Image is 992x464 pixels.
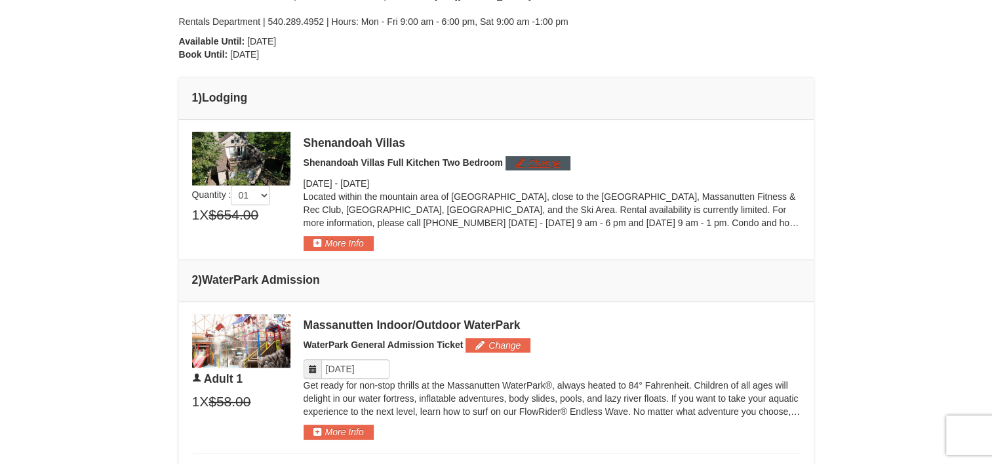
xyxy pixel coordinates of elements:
img: 19219019-2-e70bf45f.jpg [192,132,290,185]
p: Get ready for non-stop thrills at the Massanutten WaterPark®, always heated to 84° Fahrenheit. Ch... [304,379,801,418]
h4: 2 WaterPark Admission [192,273,801,286]
button: Change [466,338,530,353]
strong: Available Until: [179,36,245,47]
span: [DATE] [247,36,276,47]
span: Adult 1 [204,372,243,385]
div: Massanutten Indoor/Outdoor WaterPark [304,319,801,332]
span: WaterPark General Admission Ticket [304,339,464,350]
span: ) [198,91,202,104]
span: ) [198,273,202,286]
h4: 1 Lodging [192,91,801,104]
button: More Info [304,425,374,439]
span: X [199,392,208,412]
span: 1 [192,205,200,225]
span: 1 [192,392,200,412]
div: Shenandoah Villas [304,136,801,149]
button: More Info [304,236,374,250]
span: [DATE] [230,49,259,60]
span: - [334,178,338,189]
button: Change [506,156,570,170]
p: Located within the mountain area of [GEOGRAPHIC_DATA], close to the [GEOGRAPHIC_DATA], Massanutte... [304,190,801,229]
img: 6619917-1403-22d2226d.jpg [192,314,290,368]
span: X [199,205,208,225]
span: $654.00 [208,205,258,225]
span: [DATE] [340,178,369,189]
strong: Book Until: [179,49,228,60]
span: Shenandoah Villas Full Kitchen Two Bedroom [304,157,503,168]
span: [DATE] [304,178,332,189]
span: Quantity : [192,189,271,200]
span: $58.00 [208,392,250,412]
